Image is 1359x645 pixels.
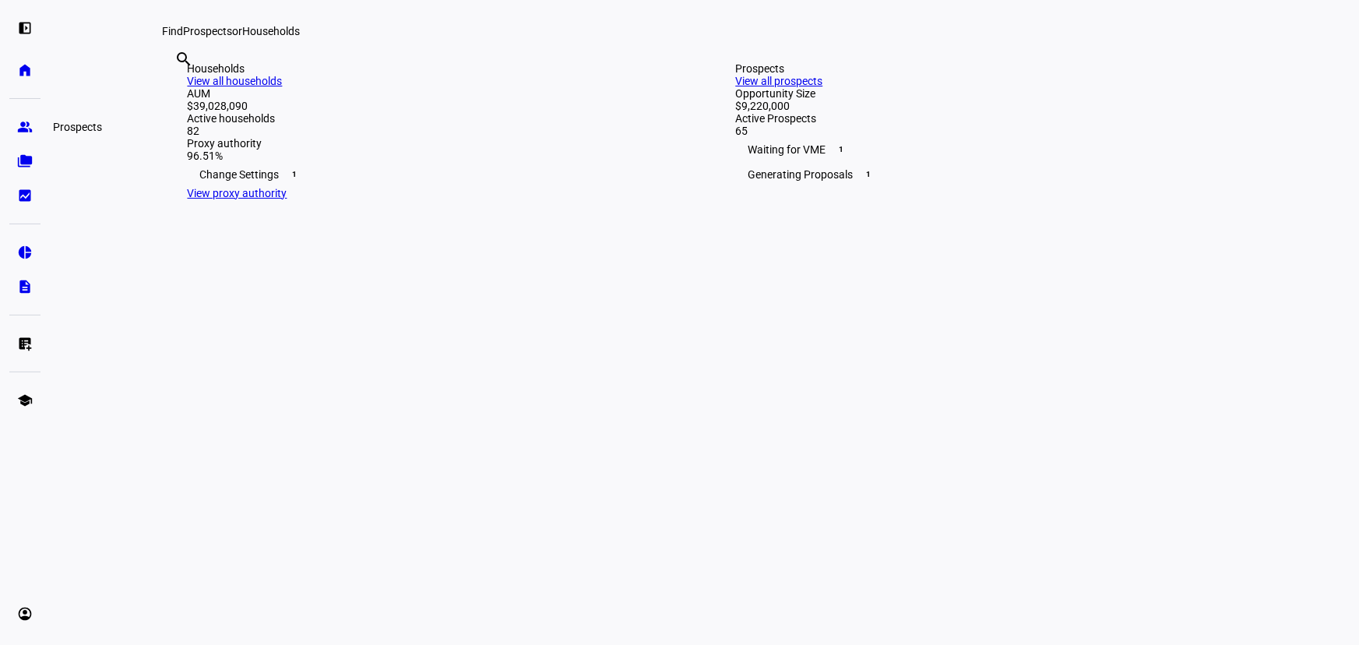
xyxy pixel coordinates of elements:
[188,150,674,162] div: 96.51%
[736,162,1222,187] div: Generating Proposals
[736,100,1222,112] div: $9,220,000
[188,75,283,87] a: View all households
[17,245,33,260] eth-mat-symbol: pie_chart
[289,168,301,181] span: 1
[17,279,33,294] eth-mat-symbol: description
[17,119,33,135] eth-mat-symbol: group
[736,112,1222,125] div: Active Prospects
[188,137,674,150] div: Proxy authority
[736,75,823,87] a: View all prospects
[17,188,33,203] eth-mat-symbol: bid_landscape
[736,87,1222,100] div: Opportunity Size
[736,137,1222,162] div: Waiting for VME
[9,146,40,177] a: folder_copy
[17,62,33,78] eth-mat-symbol: home
[188,187,287,199] a: View proxy authority
[17,153,33,169] eth-mat-symbol: folder_copy
[188,162,674,187] div: Change Settings
[736,62,1222,75] div: Prospects
[9,237,40,268] a: pie_chart
[163,25,1247,37] div: Find or
[9,180,40,211] a: bid_landscape
[188,87,674,100] div: AUM
[175,50,194,69] mat-icon: search
[243,25,301,37] span: Households
[9,271,40,302] a: description
[188,62,674,75] div: Households
[863,168,875,181] span: 1
[17,606,33,622] eth-mat-symbol: account_circle
[836,143,848,156] span: 1
[17,20,33,36] eth-mat-symbol: left_panel_open
[184,25,233,37] span: Prospects
[188,125,674,137] div: 82
[17,393,33,408] eth-mat-symbol: school
[188,100,674,112] div: $39,028,090
[188,112,674,125] div: Active households
[17,336,33,351] eth-mat-symbol: list_alt_add
[47,118,108,136] div: Prospects
[736,125,1222,137] div: 65
[175,71,178,90] input: Enter name of prospect or household
[9,111,40,143] a: group
[9,55,40,86] a: home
